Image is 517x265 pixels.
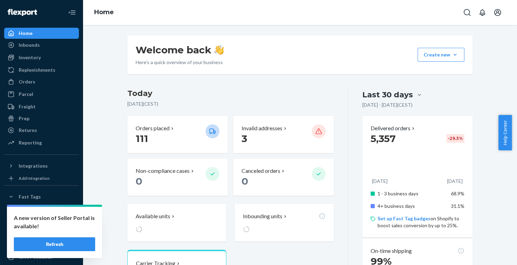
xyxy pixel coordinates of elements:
[4,52,79,63] a: Inventory
[378,203,446,210] p: 4+ business days
[372,178,388,185] p: [DATE]
[19,115,29,122] div: Prep
[451,191,464,196] span: 68.9%
[214,45,224,55] img: hand-wave emoji
[418,48,464,62] button: Create new
[235,204,334,241] button: Inbounding units
[127,159,228,196] button: Non-compliance cases 0
[19,103,36,110] div: Freight
[19,162,48,169] div: Integrations
[242,133,247,144] span: 3
[136,167,190,175] p: Non-compliance cases
[371,133,396,144] span: 5,357
[491,6,505,19] button: Open account menu
[89,2,119,23] ol: breadcrumbs
[136,212,170,220] p: Available units
[4,89,79,100] a: Parcel
[378,215,464,229] p: on Shopify to boost sales conversion by up to 25%.
[65,6,79,19] button: Close Navigation
[242,167,280,175] p: Canceled orders
[19,42,40,48] div: Inbounds
[19,67,55,73] div: Replenishments
[4,101,79,112] a: Freight
[8,9,37,16] img: Flexport logo
[127,116,228,153] button: Orders placed 111
[243,212,282,220] p: Inbounding units
[4,113,79,124] a: Prep
[4,174,79,183] a: Add Integration
[4,240,79,251] a: Help Center
[19,139,42,146] div: Reporting
[242,175,248,187] span: 0
[4,228,79,239] button: Talk to Support
[19,78,35,85] div: Orders
[136,175,142,187] span: 0
[14,214,95,230] p: A new version of Seller Portal is available!
[4,251,79,263] button: Give Feedback
[378,190,446,197] p: 1 - 3 business days
[136,44,224,56] h1: Welcome back
[94,8,114,16] a: Home
[460,6,474,19] button: Open Search Box
[362,89,413,100] div: Last 30 days
[378,215,430,221] a: Set up Fast Tag badges
[362,101,412,108] p: [DATE] - [DATE] ( CEST )
[19,54,41,61] div: Inventory
[446,134,464,143] div: -29.3 %
[4,205,79,213] a: Add Fast Tag
[136,59,224,66] p: Here’s a quick overview of your business
[4,191,79,202] button: Fast Tags
[4,160,79,171] button: Integrations
[371,124,416,132] button: Delivered orders
[4,76,79,87] a: Orders
[242,124,282,132] p: Invalid addresses
[19,30,33,37] div: Home
[498,115,512,150] button: Help Center
[136,133,148,144] span: 111
[4,137,79,148] a: Reporting
[447,178,463,185] p: [DATE]
[136,124,170,132] p: Orders placed
[451,203,464,209] span: 31.1%
[4,39,79,51] a: Inbounds
[475,6,489,19] button: Open notifications
[127,88,334,99] h3: Today
[4,28,79,39] a: Home
[4,64,79,76] a: Replenishments
[19,193,41,200] div: Fast Tags
[19,127,37,134] div: Returns
[371,247,412,255] p: On-time shipping
[127,100,334,107] p: [DATE] ( CEST )
[127,204,226,241] button: Available units
[233,116,334,153] button: Invalid addresses 3
[233,159,334,196] button: Canceled orders 0
[4,125,79,136] a: Returns
[19,91,33,98] div: Parcel
[4,216,79,227] a: Settings
[19,175,49,181] div: Add Integration
[14,237,95,251] button: Refresh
